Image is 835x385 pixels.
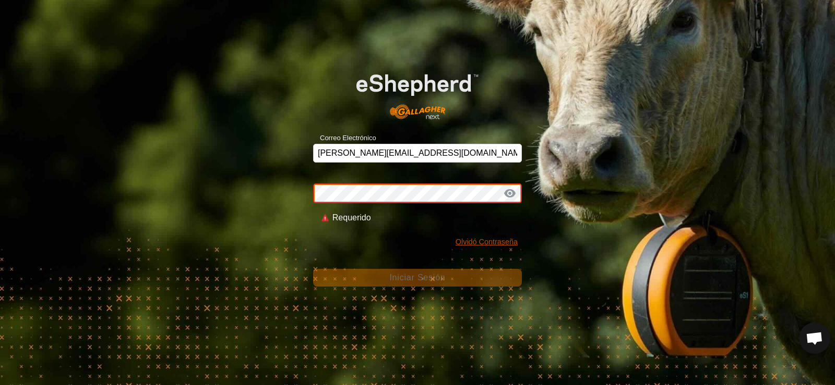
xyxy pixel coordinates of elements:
[456,238,518,246] a: Olvidó Contraseña
[313,144,522,163] input: Correo Electrónico
[799,322,830,354] div: Chat abierto
[332,212,509,224] div: Requerido
[313,269,522,287] button: Iniciar Sesión
[389,273,445,282] span: Iniciar Sesión
[313,133,376,143] label: Correo Electrónico
[334,57,501,128] img: Logo de eShepherd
